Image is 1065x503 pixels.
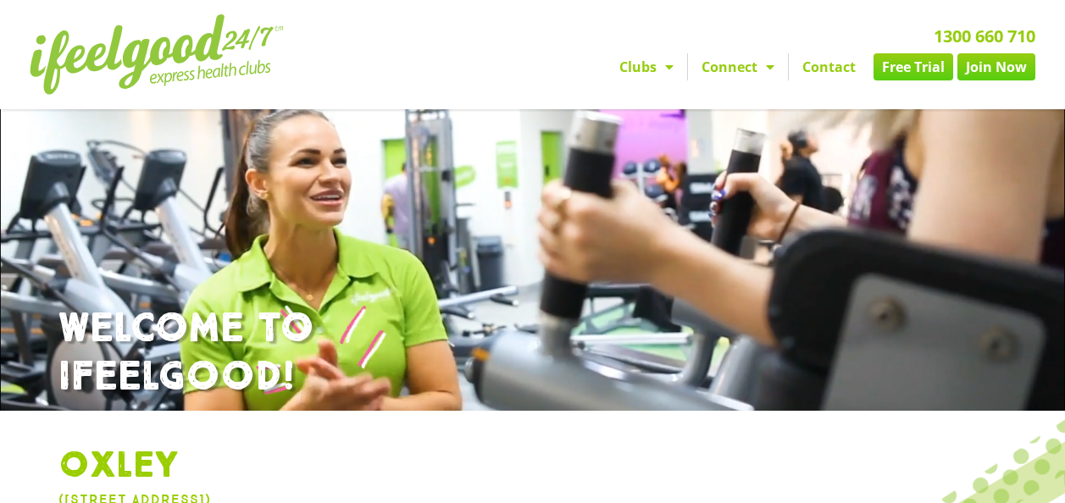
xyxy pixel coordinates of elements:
[934,25,1035,47] a: 1300 660 710
[606,53,687,80] a: Clubs
[874,53,953,80] a: Free Trial
[387,53,1035,80] nav: Menu
[58,305,1007,402] h1: WELCOME TO IFEELGOOD!
[789,53,869,80] a: Contact
[957,53,1035,80] a: Join Now
[688,53,788,80] a: Connect
[58,445,1007,489] h1: Oxley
